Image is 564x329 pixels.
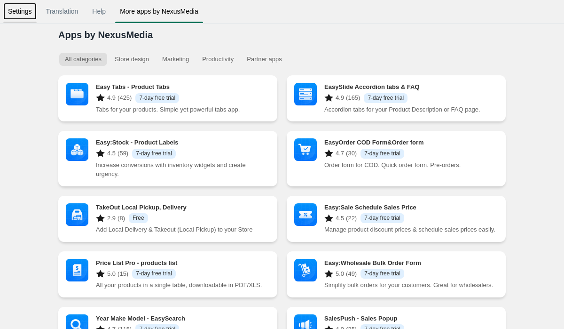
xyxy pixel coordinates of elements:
span: 5.0 [336,270,344,278]
p: Manage product discount prices & schedule sales prices easily. [324,225,498,234]
p: Order form for COD. Quick order form. Pre-orders. [324,160,498,170]
a: Settings [3,3,37,20]
span: (59) [117,150,128,157]
p: Increase conversions with inventory widgets and create urgency. [96,160,270,179]
span: 7-day free trial [360,269,404,279]
a: Easy:Sale Schedule Sales Price 4.5 (22) 7-day free trial Manage product discount prices & schedul... [287,196,506,242]
h3: Easy:Sale Schedule Sales Price [324,203,498,211]
a: More apps by NexusMedia [115,3,203,20]
span: 7-day free trial [360,213,404,223]
span: 7-day free trial [364,93,407,103]
span: 7-day free trial [132,149,176,159]
span: (425) [117,94,132,102]
img: CP7s4IKK_v0CEAE=_96x96.png [294,203,317,226]
span: (15) [117,270,128,278]
h3: Easy:Wholesale Bulk Order Form [324,259,498,267]
span: Store design [109,53,155,66]
span: Productivity [196,53,239,66]
a: Easy Tabs ‑ Product Tabs 4.9 (425) 7-day free trial Tabs for your products. Simple yet powerful t... [58,75,277,121]
span: Marketing [157,53,195,66]
h3: Easy:Stock ‑ Product Labels [96,138,270,146]
span: (22) [346,215,357,222]
a: Price List Pro ‑ products list 5.0 (15) 7-day free trial All your products in a single table, dow... [58,251,277,297]
span: 7-day free trial [132,269,176,279]
span: 4.9 [336,94,344,102]
a: Translation [41,3,83,20]
p: Tabs for your products. Simple yet powerful tabs app. [96,105,270,114]
p: Accordion tabs for your Product Description or FAQ page. [324,105,498,114]
h3: Easy Tabs ‑ Product Tabs [96,83,270,91]
span: (8) [117,215,125,222]
a: Help [87,3,110,20]
span: 7-day free trial [360,149,404,159]
h3: Price List Pro ‑ products list [96,259,270,267]
span: 4.7 [336,150,344,157]
p: Simplify bulk orders for your customers. Great for wholesalers. [324,281,498,290]
p: Add Local Delivery & Takeout (Local Pickup) to your Store [96,225,270,234]
h3: TakeOut Local Pickup, Delivery [96,203,270,211]
h3: EasyOrder COD Form&Order form [324,138,498,146]
img: CLSI1LSd_v0CEAE=_96x96.png [66,83,88,105]
span: (165) [346,94,360,102]
img: COjYrNKa_v0CEAE=_96x96.png [66,259,88,281]
a: EasySlide Accordion tabs & FAQ 4.9 (165) 7-day free trial Accordion tabs for your Product Descrip... [287,75,506,121]
h1: Apps by Nexus [58,30,506,40]
a: TakeOut Local Pickup, Delivery 2.9 (8) Free Add Local Delivery & Takeout (Local Pickup) to your S... [58,196,277,242]
span: 4.9 [107,94,116,102]
img: CMLyjYeb_v0CEAE=_96x96.png [66,138,88,161]
img: CLnIx7KK_v0CEAE=_96x96.png [294,83,317,105]
b: Media [126,30,153,40]
h3: SalesPush ‑ Sales Popup [324,314,498,322]
span: (49) [346,270,357,278]
span: 2.9 [107,215,116,222]
h3: Year Make Model ‑ EasySearch [96,314,270,322]
a: Easy:Wholesale Bulk Order Form 5.0 (49) 7-day free trial Simplify bulk orders for your customers.... [287,251,506,297]
span: Free [129,213,148,223]
h3: EasySlide Accordion tabs & FAQ [324,83,498,91]
span: 5.0 [107,270,116,278]
a: EasyOrder COD Form&Order form 4.7 (30) 7-day free trial Order form for COD. Quick order form. Pre... [287,131,506,186]
a: Easy:Stock ‑ Product Labels 4.5 (59) 7-day free trial Increase conversions with inventory widgets... [58,131,277,186]
span: 4.5 [336,215,344,222]
span: 7-day free trial [135,93,179,103]
span: Partner apps [241,53,287,66]
img: CP7n9YSd_v0CEAE=_96x96.png [294,138,317,161]
img: CPzPsaea_v0CEAE=_96x96.png [66,203,88,226]
span: All categories [59,53,107,66]
p: All your products in a single table, downloadable in PDF/XLS. [96,281,270,290]
img: CIDXtKub_v0CEAE=_96x96.png [294,259,317,281]
span: 4.5 [107,150,116,157]
span: (30) [346,150,357,157]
